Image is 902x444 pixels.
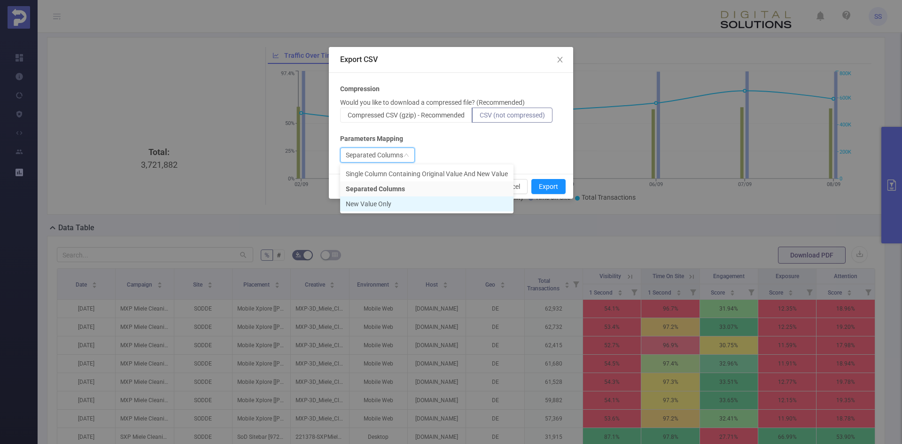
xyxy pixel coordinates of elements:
div: Export CSV [340,55,562,65]
li: Separated Columns [340,181,513,196]
button: Close [547,47,573,73]
i: icon: close [556,56,564,63]
p: Would you like to download a compressed file? (Recommended) [340,98,525,108]
b: Parameters Mapping [340,134,403,144]
b: Compression [340,84,380,94]
li: New Value Only [340,196,513,211]
span: Compressed CSV (gzip) - Recommended [348,111,465,119]
button: Export [531,179,566,194]
i: icon: down [404,152,409,159]
span: CSV (not compressed) [480,111,545,119]
div: Separated Columns [346,148,403,162]
li: Single Column Containing Original Value And New Value [340,166,513,181]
